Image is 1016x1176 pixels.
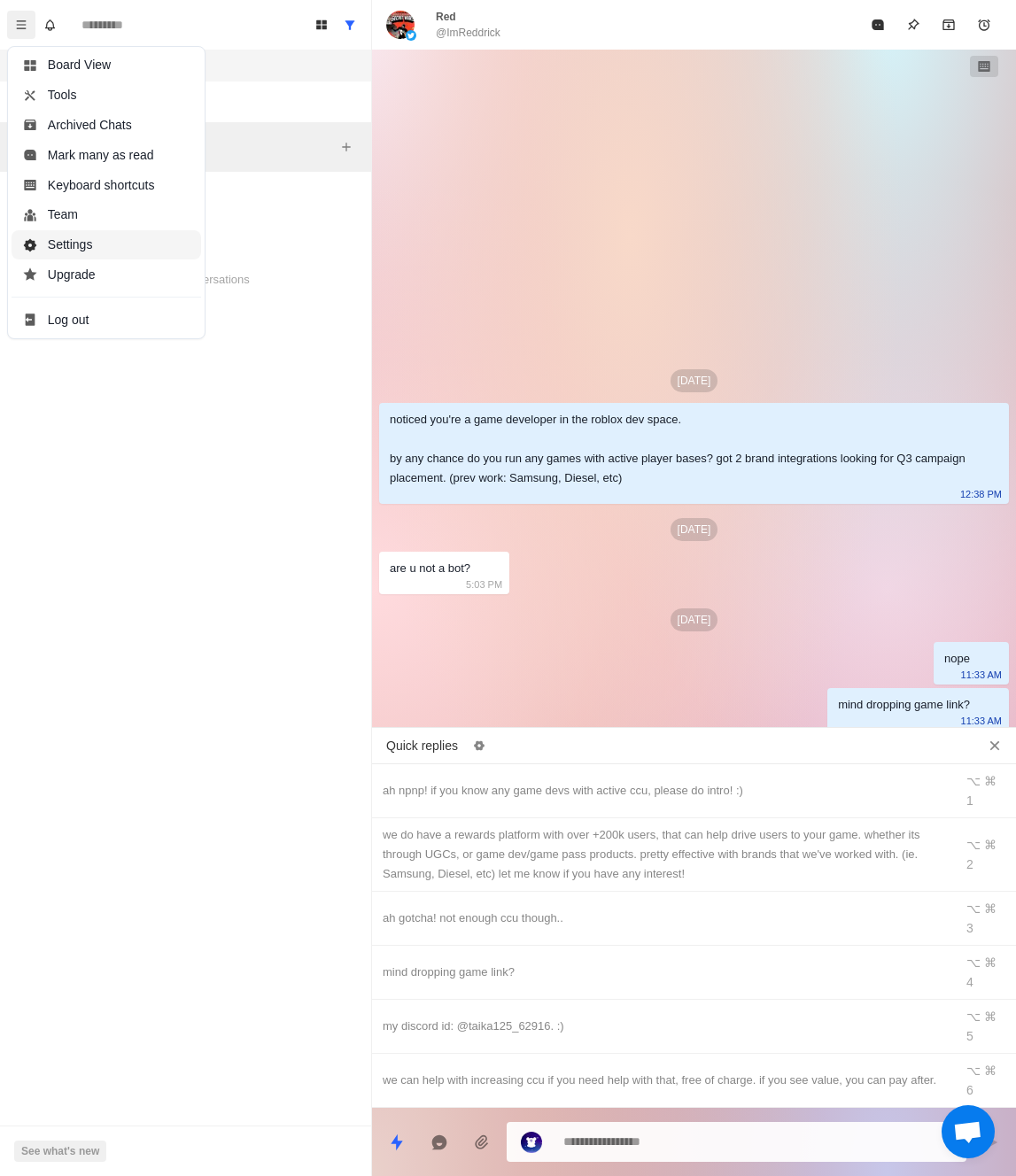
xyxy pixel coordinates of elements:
button: Add filters [336,136,357,158]
p: 11:33 AM [961,665,1002,685]
p: 5:03 PM [466,575,502,594]
button: Quick replies [379,1125,415,1160]
p: Red [436,9,456,25]
p: 12:38 PM [960,484,1002,504]
p: No unread conversations [121,271,250,289]
div: ah npnp! if you know any game devs with active ccu, please do intro! :) [383,781,943,801]
p: 11:33 AM [961,711,1002,731]
button: Add media [464,1125,500,1160]
div: mind dropping game link? [838,695,970,715]
div: we do have a rewards platform with over +200k users, that can help drive users to your game. whet... [383,825,943,884]
button: Notifications [35,11,64,39]
img: picture [521,1132,542,1153]
img: picture [406,30,416,41]
div: we can help with increasing ccu if you need help with that, free of charge. if you see value, you... [383,1071,943,1090]
div: ah gotcha! not enough ccu though.. [383,909,943,928]
p: @ImReddrick [436,25,500,41]
button: Board View [307,11,336,39]
div: ⌥ ⌘ 4 [966,953,1005,992]
button: Close quick replies [981,731,1009,760]
img: picture [386,11,415,39]
div: ⌥ ⌘ 1 [966,771,1005,810]
div: ⌥ ⌘ 5 [966,1007,1005,1046]
div: noticed you're a game developer in the roblox dev space. by any chance do you run any games with ... [390,410,970,488]
div: ⌥ ⌘ 6 [966,1061,1005,1100]
button: Pin [896,7,931,43]
button: Add reminder [966,7,1002,43]
div: my discord id: @taika125_62916. :) [383,1017,943,1036]
button: Mark as read [860,7,896,43]
div: ⌥ ⌘ 2 [966,835,1005,874]
button: Archive [931,7,966,43]
div: Open chat [942,1105,995,1158]
p: [DATE] [671,518,718,541]
div: nope [944,649,970,669]
button: Menu [7,11,35,39]
div: ⌥ ⌘ 3 [966,899,1005,938]
button: Edit quick replies [465,731,493,760]
button: Reply with AI [422,1125,457,1160]
button: Show all conversations [336,11,364,39]
p: [DATE] [671,369,718,392]
div: are u not a bot? [390,559,470,578]
button: See what's new [14,1141,106,1162]
div: mind dropping game link? [383,963,943,982]
p: Quick replies [386,737,458,755]
p: [DATE] [671,608,718,631]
